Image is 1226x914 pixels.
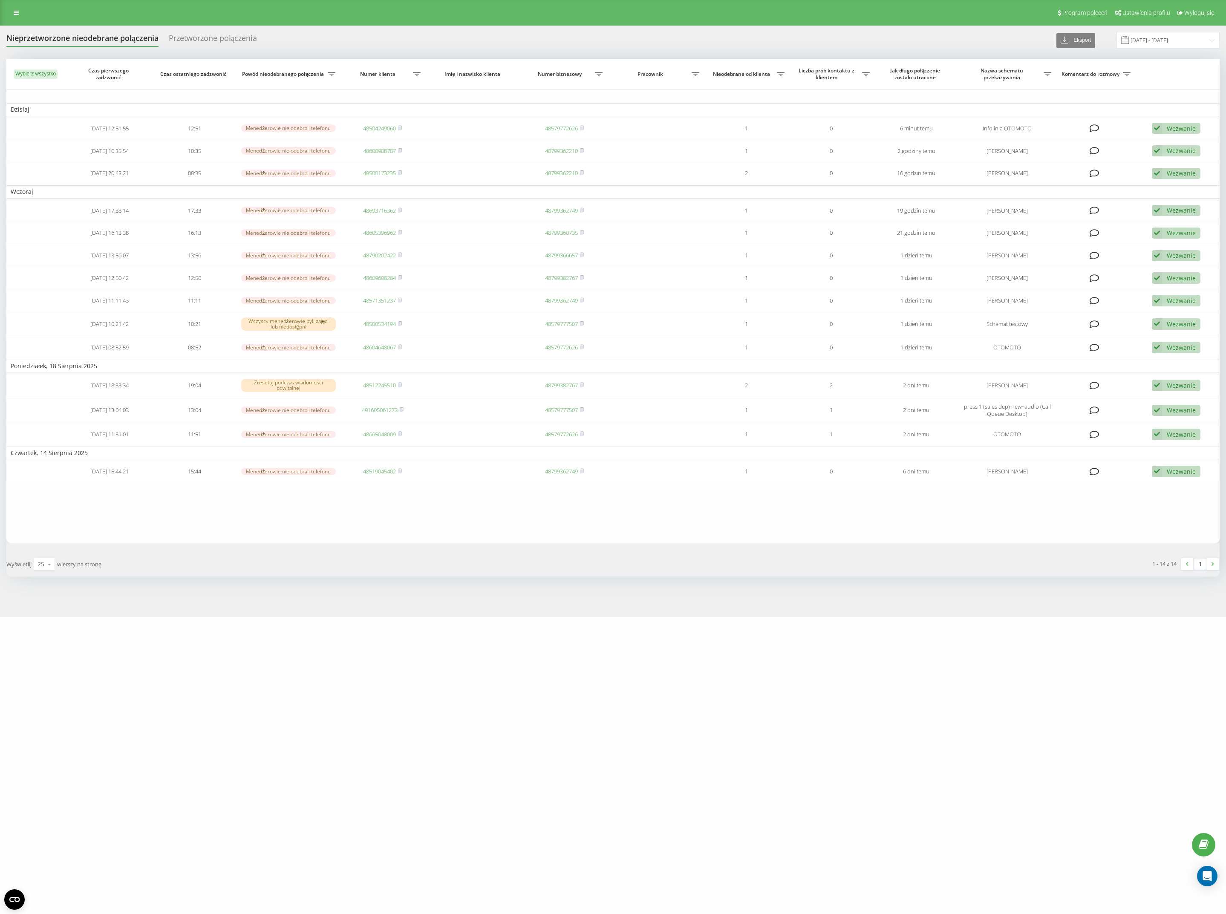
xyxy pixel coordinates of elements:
td: 0 [789,290,874,311]
td: Poniedziałek, 18 Sierpnia 2025 [6,360,1220,372]
div: Wszyscy menedżerowie byli zajęci lub niedostępni [241,317,336,330]
a: 48600988787 [363,147,396,155]
td: 1 [704,424,789,445]
td: 0 [789,268,874,288]
td: 11:51 [152,424,237,445]
td: [DATE] 13:56:07 [67,245,152,266]
span: Imię i nazwisko klienta [434,71,513,78]
td: Czwartek, 14 Sierpnia 2025 [6,447,1220,459]
td: 6 dni temu [874,461,959,482]
td: 16 godzin temu [874,163,959,184]
td: 08:52 [152,337,237,358]
td: 12:51 [152,118,237,139]
a: 48579772626 [545,124,578,132]
td: Schemat testowy [959,313,1056,335]
td: 16:13 [152,222,237,243]
td: 1 [704,337,789,358]
span: Ustawienia profilu [1122,9,1170,16]
span: Liczba prób kontaktu z klientem [793,67,862,81]
td: 2 dni temu [874,398,959,422]
td: 08:35 [152,163,237,184]
div: Open Intercom Messenger [1197,866,1217,886]
td: [DATE] 20:43:21 [67,163,152,184]
div: Menedżerowie nie odebrali telefonu [241,468,336,475]
div: Wezwanie [1167,381,1196,389]
td: 17:33 [152,200,237,221]
a: 48609608284 [363,274,396,282]
a: 48519045402 [363,467,396,475]
td: 13:56 [152,245,237,266]
a: 48579777507 [545,320,578,328]
td: 2 godziny temu [874,141,959,161]
td: Dzisiaj [6,103,1220,116]
td: 6 minut temu [874,118,959,139]
div: Menedżerowie nie odebrali telefonu [241,147,336,154]
div: Menedżerowie nie odebrali telefonu [241,252,336,259]
td: Infolinia OTOMOTO [959,118,1056,139]
a: 48799362749 [545,207,578,214]
td: 2 [789,374,874,397]
td: Wczoraj [6,185,1220,198]
div: Menedżerowie nie odebrali telefonu [241,124,336,132]
div: Wezwanie [1167,320,1196,328]
a: 48693716362 [363,207,396,214]
div: Wezwanie [1167,124,1196,133]
a: 491605061273 [362,406,398,414]
td: [PERSON_NAME] [959,290,1056,311]
td: 2 dni temu [874,374,959,397]
td: [DATE] 13:04:03 [67,398,152,422]
div: 1 - 14 z 14 [1152,559,1177,568]
td: 1 [704,313,789,335]
td: 13:04 [152,398,237,422]
td: OTOMOTO [959,337,1056,358]
a: 48512245510 [363,381,396,389]
a: 48799362210 [545,169,578,177]
td: 0 [789,337,874,358]
button: Wybierz wszystko [14,69,58,79]
div: Wezwanie [1167,147,1196,155]
div: Wezwanie [1167,229,1196,237]
span: Pracownik [612,71,691,78]
a: 48579777507 [545,406,578,414]
span: Wyświetlij [6,560,32,568]
div: Wezwanie [1167,169,1196,177]
a: 48579772626 [545,430,578,438]
td: 2 [704,374,789,397]
td: 0 [789,141,874,161]
span: Powód nieodebranego połączenia [242,71,327,78]
td: 10:21 [152,313,237,335]
td: 2 dni temu [874,424,959,445]
td: 19:04 [152,374,237,397]
td: [PERSON_NAME] [959,141,1056,161]
td: 1 [704,141,789,161]
a: 48571351237 [363,297,396,304]
td: [DATE] 18:33:34 [67,374,152,397]
div: Wezwanie [1167,274,1196,282]
div: Wezwanie [1167,206,1196,214]
td: 11:11 [152,290,237,311]
div: Menedżerowie nie odebrali telefonu [241,207,336,214]
td: 1 dzień temu [874,268,959,288]
div: Nieprzetworzone nieodebrane połączenia [6,34,159,47]
td: [PERSON_NAME] [959,163,1056,184]
span: Numer biznesowy [526,71,595,78]
a: 48500173235 [363,169,396,177]
td: 1 [704,245,789,266]
td: [PERSON_NAME] [959,374,1056,397]
td: 0 [789,222,874,243]
div: Menedżerowie nie odebrali telefonu [241,229,336,236]
td: [DATE] 12:51:55 [67,118,152,139]
td: 0 [789,118,874,139]
td: [PERSON_NAME] [959,268,1056,288]
div: Menedżerowie nie odebrali telefonu [241,344,336,351]
td: 2 [704,163,789,184]
td: 1 [704,290,789,311]
a: 48579772626 [545,343,578,351]
div: Wezwanie [1167,406,1196,414]
td: 12:50 [152,268,237,288]
div: Wezwanie [1167,430,1196,438]
td: [DATE] 16:13:38 [67,222,152,243]
a: 48500534194 [363,320,396,328]
div: Zresetuj podczas wiadomości powitalnej [241,379,336,392]
a: 48790202422 [363,251,396,259]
